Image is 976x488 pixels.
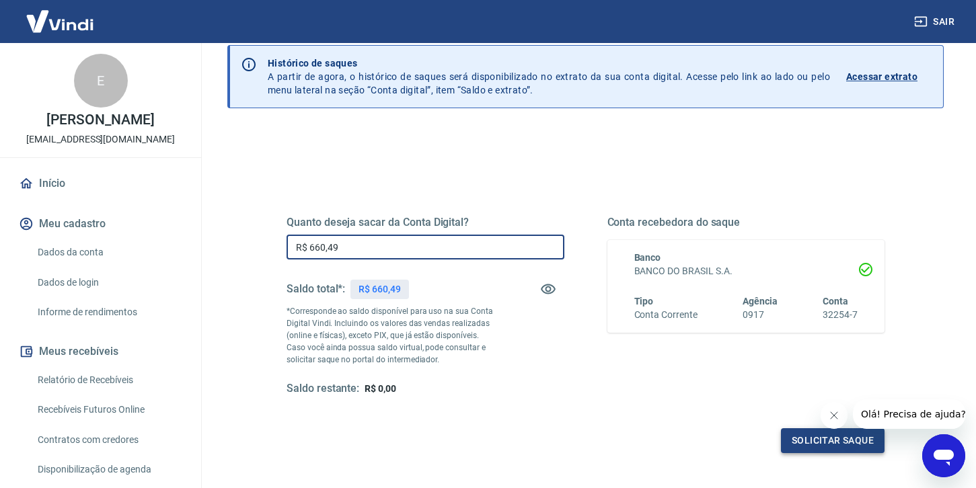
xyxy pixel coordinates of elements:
h5: Saldo total*: [287,282,345,296]
span: Conta [823,296,848,307]
p: Histórico de saques [268,56,830,70]
span: Tipo [634,296,654,307]
iframe: Botão para abrir a janela de mensagens [922,434,965,477]
a: Contratos com credores [32,426,185,454]
a: Disponibilização de agenda [32,456,185,483]
h5: Conta recebedora do saque [607,216,885,229]
button: Meus recebíveis [16,337,185,366]
iframe: Fechar mensagem [821,402,848,429]
img: Vindi [16,1,104,42]
a: Recebíveis Futuros Online [32,396,185,423]
span: Agência [743,296,778,307]
button: Sair [911,9,960,34]
a: Relatório de Recebíveis [32,366,185,394]
p: [EMAIL_ADDRESS][DOMAIN_NAME] [26,132,175,147]
h6: 32254-7 [823,308,858,322]
p: A partir de agora, o histórico de saques será disponibilizado no extrato da sua conta digital. Ac... [268,56,830,97]
span: Olá! Precisa de ajuda? [8,9,113,20]
h5: Saldo restante: [287,382,359,396]
div: E [74,54,128,108]
p: R$ 660,49 [359,282,401,296]
span: Banco [634,252,661,263]
a: Informe de rendimentos [32,298,185,326]
button: Solicitar saque [781,428,885,453]
span: R$ 0,00 [365,383,396,394]
iframe: Mensagem da empresa [853,399,965,429]
p: *Corresponde ao saldo disponível para uso na sua Conta Digital Vindi. Incluindo os valores das ve... [287,305,494,366]
a: Dados de login [32,269,185,296]
h6: Conta Corrente [634,308,698,322]
h5: Quanto deseja sacar da Conta Digital? [287,216,564,229]
a: Início [16,169,185,198]
button: Meu cadastro [16,209,185,239]
h6: BANCO DO BRASIL S.A. [634,264,858,278]
p: [PERSON_NAME] [46,113,154,127]
a: Acessar extrato [846,56,932,97]
a: Dados da conta [32,239,185,266]
p: Acessar extrato [846,70,917,83]
h6: 0917 [743,308,778,322]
